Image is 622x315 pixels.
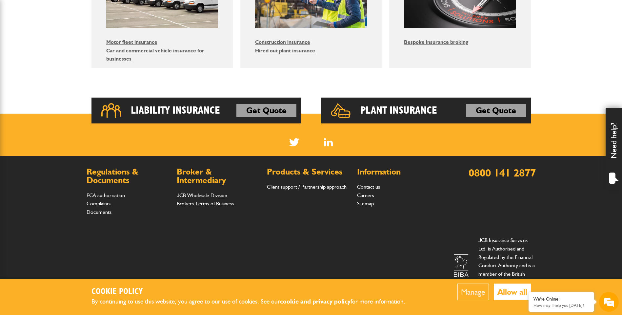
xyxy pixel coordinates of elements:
[87,192,125,198] a: FCA authorisation
[255,47,315,54] a: Hired out plant insurance
[87,168,170,184] h2: Regulations & Documents
[606,108,622,190] div: Need help?
[457,284,489,300] button: Manage
[177,168,260,184] h2: Broker & Intermediary
[357,168,441,176] h2: Information
[494,284,531,300] button: Allow all
[236,104,296,117] a: Get Quote
[466,104,526,117] a: Get Quote
[87,200,110,207] a: Complaints
[9,99,120,114] input: Enter your phone number
[91,287,416,297] h2: Cookie Policy
[280,298,351,305] a: cookie and privacy policy
[469,166,536,179] a: 0800 141 2877
[11,36,28,46] img: d_20077148190_company_1631870298795_20077148190
[106,47,204,62] a: Car and commercial vehicle insurance for businesses
[267,168,351,176] h2: Products & Services
[324,138,333,146] a: LinkedIn
[533,296,589,302] div: We're Online!
[267,184,347,190] a: Client support / Partnership approach
[89,202,119,211] em: Start Chat
[9,119,120,196] textarea: Type your message and hit 'Enter'
[478,236,536,295] p: JCB Insurance Services Ltd. is Authorised and Regulated by the Financial Conduct Authority and is...
[106,39,157,45] a: Motor fleet insurance
[357,192,374,198] a: Careers
[9,61,120,75] input: Enter your last name
[324,138,333,146] img: Linked In
[177,192,227,198] a: JCB Wholesale Division
[9,80,120,94] input: Enter your email address
[533,303,589,308] p: How may I help you today?
[357,200,374,207] a: Sitemap
[360,104,437,117] h2: Plant Insurance
[177,200,234,207] a: Brokers Terms of Business
[108,3,123,19] div: Minimize live chat window
[131,104,220,117] h2: Liability Insurance
[87,209,111,215] a: Documents
[34,37,110,45] div: Chat with us now
[91,297,416,307] p: By continuing to use this website, you agree to our use of cookies. See our for more information.
[404,39,468,45] a: Bespoke insurance broking
[357,184,380,190] a: Contact us
[255,39,310,45] a: Construction insurance
[289,138,299,146] img: Twitter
